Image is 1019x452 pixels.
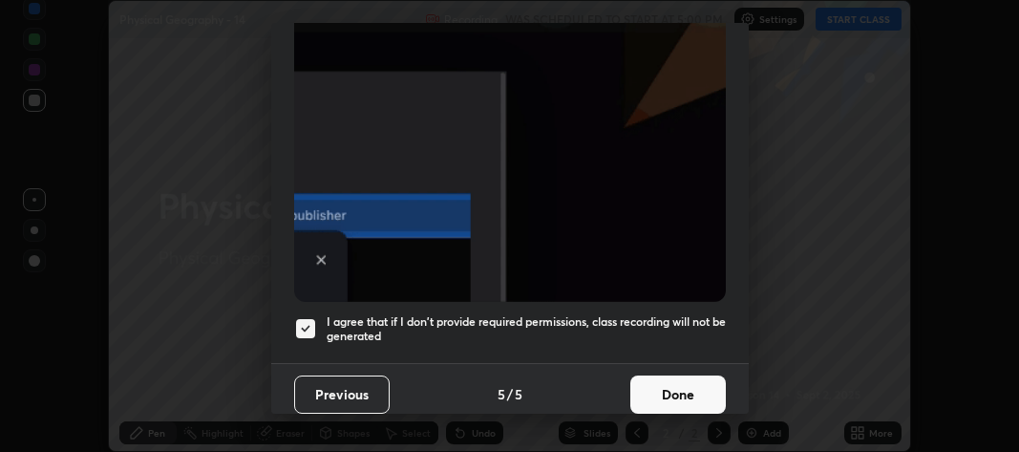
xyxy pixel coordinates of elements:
[498,384,505,404] h4: 5
[507,384,513,404] h4: /
[327,314,726,344] h5: I agree that if I don't provide required permissions, class recording will not be generated
[630,376,726,414] button: Done
[294,376,390,414] button: Previous
[515,384,522,404] h4: 5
